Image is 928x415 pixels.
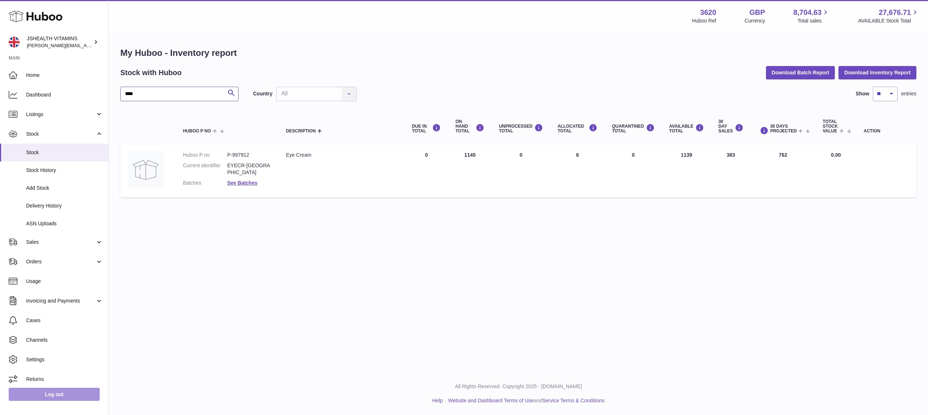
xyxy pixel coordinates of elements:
td: 0 [405,144,448,197]
dt: Huboo P no [183,152,227,159]
span: Stock History [26,167,103,174]
span: Total stock value [823,119,838,134]
td: 1145 [448,144,492,197]
div: QUARANTINED Total [612,124,655,133]
span: Add Stock [26,185,103,192]
div: ON HAND Total [455,119,484,134]
td: 762 [751,144,816,197]
a: 8,704.63 Total sales [794,8,830,24]
div: ALLOCATED Total [558,124,597,133]
td: 6 [550,144,605,197]
span: Delivery History [26,202,103,209]
button: Download Batch Report [766,66,835,79]
td: 383 [711,144,751,197]
span: AVAILABLE Stock Total [858,17,919,24]
td: 0 [492,144,550,197]
span: Orders [26,258,95,265]
span: Total sales [797,17,830,24]
label: Show [856,90,869,97]
span: Cases [26,317,103,324]
span: 30 DAYS PROJECTED [770,124,797,133]
div: Huboo Ref [692,17,716,24]
div: AVAILABLE Total [669,124,704,133]
div: Action [864,129,909,133]
span: Channels [26,337,103,344]
span: Description [286,129,316,133]
dt: Current identifier [183,162,227,176]
p: All Rights Reserved. Copyright 2025 - [DOMAIN_NAME] [115,383,922,390]
div: 30 DAY SALES [718,119,743,134]
li: and [446,397,604,404]
span: Invoicing and Payments [26,297,95,304]
span: [PERSON_NAME][EMAIL_ADDRESS][DOMAIN_NAME] [27,42,145,48]
h1: My Huboo - Inventory report [120,47,916,59]
dd: EYECR-[GEOGRAPHIC_DATA] [227,162,272,176]
strong: GBP [749,8,765,17]
span: Usage [26,278,103,285]
a: Help [432,398,443,403]
div: Currency [745,17,765,24]
span: 0 [632,152,635,158]
img: product image [128,152,164,188]
div: DUE IN TOTAL [412,124,441,133]
span: 8,704.63 [794,8,822,17]
span: Stock [26,149,103,156]
span: Home [26,72,103,79]
a: Service Terms & Conditions [542,398,605,403]
div: Eye Cream [286,152,398,159]
span: Sales [26,239,95,246]
dt: Batches [183,180,227,186]
span: entries [901,90,916,97]
span: Returns [26,376,103,383]
span: ASN Uploads [26,220,103,227]
span: 27,676.71 [879,8,911,17]
span: Stock [26,131,95,137]
div: JSHEALTH VITAMINS [27,35,92,49]
img: francesca@jshealthvitamins.com [9,37,20,48]
span: Huboo P no [183,129,211,133]
span: Dashboard [26,91,103,98]
dd: P-997912 [227,152,272,159]
span: Settings [26,356,103,363]
button: Download Inventory Report [838,66,916,79]
span: 0.00 [831,152,841,158]
td: 1139 [662,144,711,197]
div: UNPROCESSED Total [499,124,543,133]
a: See Batches [227,180,257,186]
label: Country [253,90,273,97]
a: Log out [9,388,100,401]
a: Website and Dashboard Terms of Use [448,398,534,403]
h2: Stock with Huboo [120,68,182,78]
strong: 3620 [700,8,716,17]
span: Listings [26,111,95,118]
a: 27,676.71 AVAILABLE Stock Total [858,8,919,24]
